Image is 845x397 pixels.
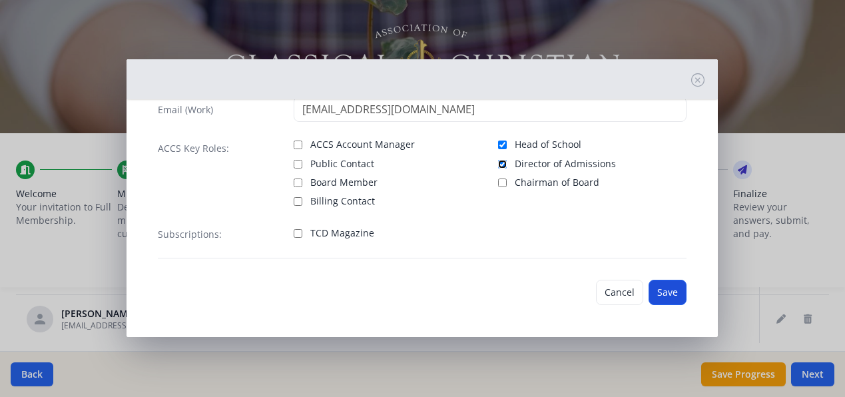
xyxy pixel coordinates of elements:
input: Public Contact [294,160,302,169]
input: Director of Admissions [498,160,507,169]
input: Board Member [294,179,302,187]
label: Subscriptions: [158,228,222,241]
label: Email (Work) [158,103,213,117]
span: Chairman of Board [515,176,599,189]
input: Billing Contact [294,197,302,206]
span: Director of Admissions [515,157,616,171]
span: TCD Magazine [310,226,374,240]
span: ACCS Account Manager [310,138,415,151]
button: Cancel [596,280,643,305]
input: Chairman of Board [498,179,507,187]
input: TCD Magazine [294,229,302,238]
input: contact@site.com [294,97,687,122]
span: Head of School [515,138,581,151]
span: Billing Contact [310,195,375,208]
span: Board Member [310,176,378,189]
button: Save [649,280,687,305]
input: ACCS Account Manager [294,141,302,149]
span: Public Contact [310,157,374,171]
input: Head of School [498,141,507,149]
label: ACCS Key Roles: [158,142,229,155]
